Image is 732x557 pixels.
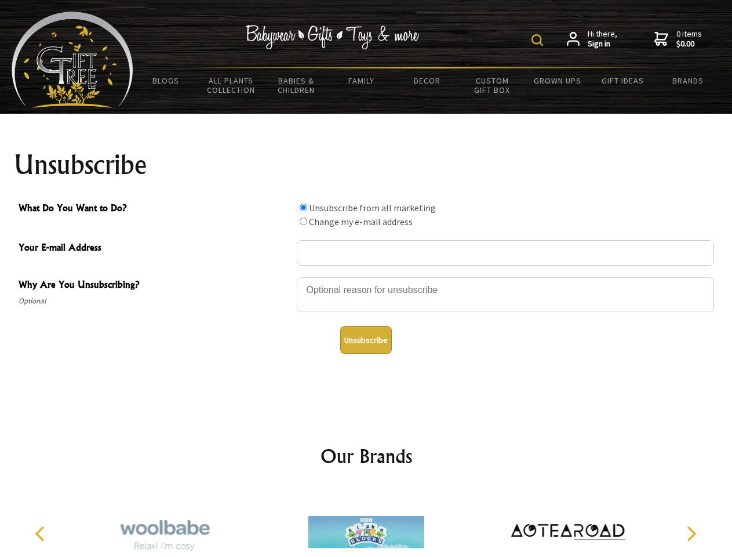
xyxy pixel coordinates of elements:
[460,68,525,102] a: Custom Gift Box
[678,521,704,547] button: Next
[264,68,329,102] a: Babies & Children
[340,326,392,354] button: Unsubscribe
[655,68,721,93] a: Brands
[297,240,714,266] input: Your E-mail Address
[567,29,617,49] a: Hi there,Sign in
[19,201,291,218] span: What Do You Want to Do?
[525,68,590,93] a: Grown Ups
[590,68,655,93] a: Gift Ideas
[531,34,543,46] img: product search
[246,25,420,49] img: Babywear - Gifts - Toys & more
[309,216,413,227] label: Change my e-mail address
[676,39,702,49] strong: $0.00
[133,68,199,93] a: BLOGS
[300,204,307,211] input: What Do You Want to Do?
[19,240,291,257] span: Your E-mail Address
[19,294,291,308] span: Optional
[297,277,714,312] textarea: Why Are You Unsubscribing?
[23,442,709,470] h2: Our Brands
[588,29,617,49] span: Hi there,
[300,218,307,225] input: What Do You Want to Do?
[29,521,54,547] button: Previous
[309,202,436,214] label: Unsubscribe from all marketing
[394,68,460,93] a: Decor
[19,277,291,294] span: Why Are You Unsubscribing?
[199,68,264,102] a: All Plants Collection
[676,28,702,49] span: 0 items
[654,29,702,49] a: 0 items$0.00
[12,12,133,108] img: Babyware - Gifts - Toys and more...
[588,39,617,49] strong: Sign in
[14,151,719,179] h1: Unsubscribe
[329,68,395,93] a: Family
